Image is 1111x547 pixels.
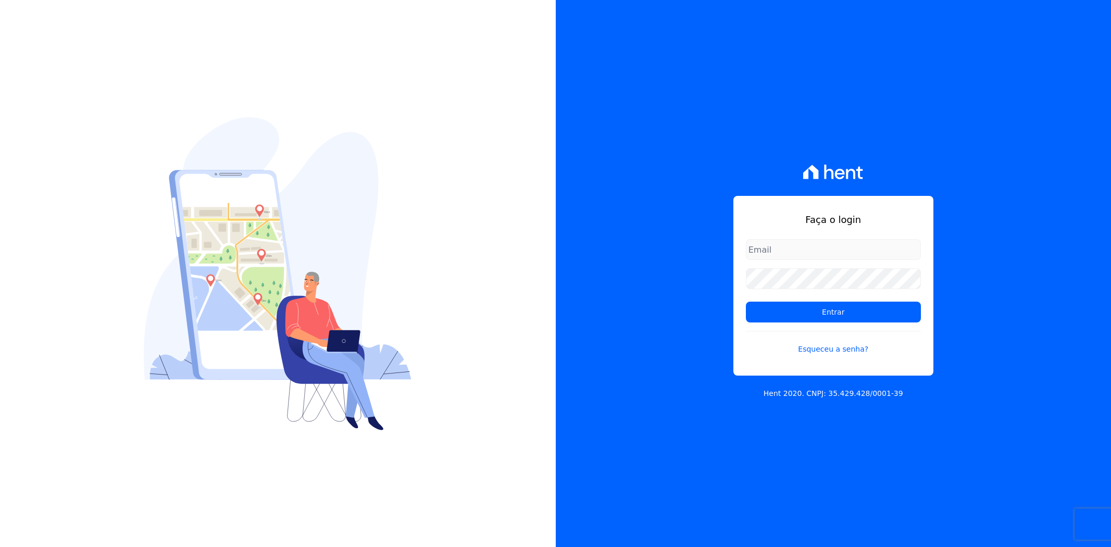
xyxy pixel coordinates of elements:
input: Email [746,239,921,260]
a: Esqueceu a senha? [746,331,921,355]
p: Hent 2020. CNPJ: 35.429.428/0001-39 [764,388,903,399]
h1: Faça o login [746,213,921,227]
input: Entrar [746,302,921,322]
img: Login [144,117,411,430]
